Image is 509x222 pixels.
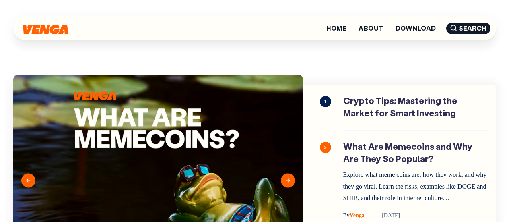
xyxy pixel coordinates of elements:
[446,23,490,34] span: Search
[359,25,383,31] a: About
[320,142,331,153] span: 2
[320,96,331,107] span: 1
[23,25,68,34] img: Venga Blog
[21,173,35,187] button: Previous
[281,173,295,187] button: Next
[326,25,346,31] a: Home
[396,25,436,31] a: Download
